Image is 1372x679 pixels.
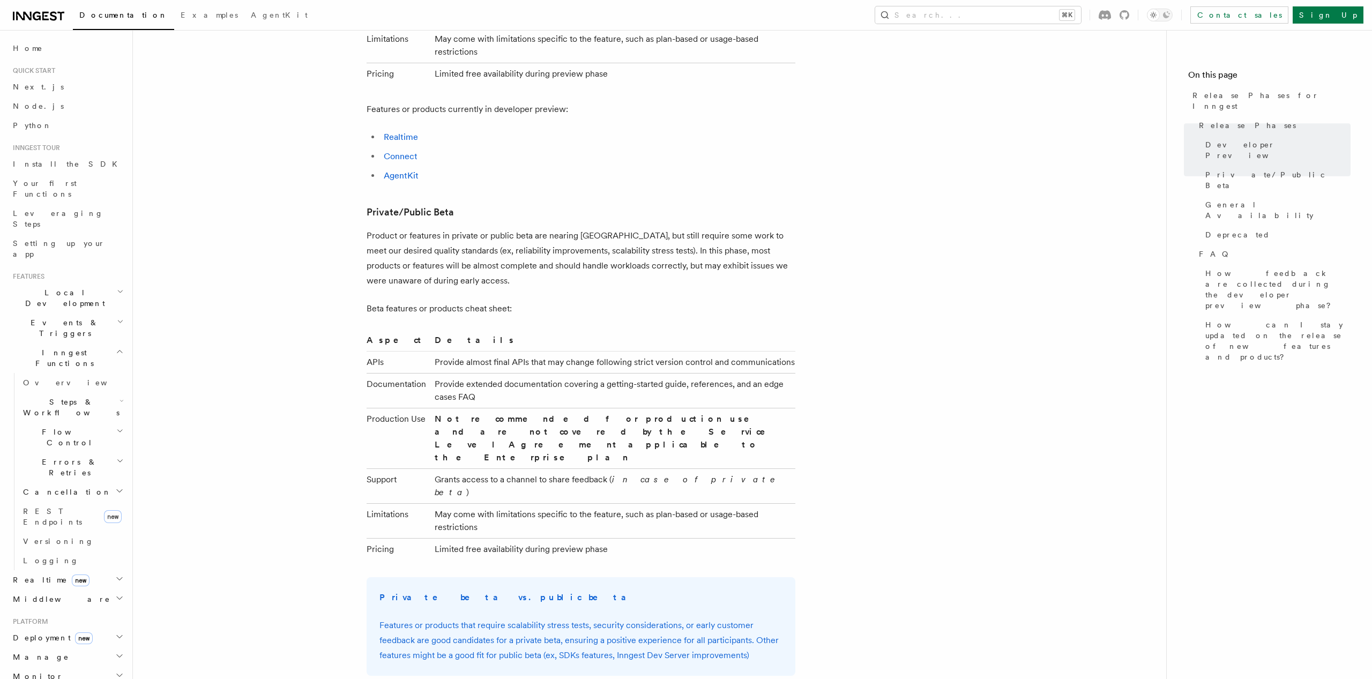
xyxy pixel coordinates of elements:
button: Deploymentnew [9,628,126,647]
span: Realtime [9,574,90,585]
a: Logging [19,551,126,570]
a: Realtime [384,132,418,142]
td: Limited free availability during preview phase [430,63,795,85]
button: Events & Triggers [9,313,126,343]
span: Flow Control [19,427,116,448]
button: Errors & Retries [19,452,126,482]
a: Setting up your app [9,234,126,264]
p: Features or products currently in developer preview: [367,102,795,117]
span: Deprecated [1205,229,1270,240]
a: Versioning [19,532,126,551]
span: Cancellation [19,487,111,497]
a: Developer Preview [1201,135,1351,165]
p: Features or products that require scalability stress tests, security considerations, or early cus... [379,618,782,663]
a: Python [9,116,126,135]
span: Release Phases [1199,120,1296,131]
span: Setting up your app [13,239,105,258]
td: Grants access to a channel to share feedback ( ) [430,468,795,503]
span: Versioning [23,537,94,546]
span: Inngest tour [9,144,60,152]
span: Features [9,272,44,281]
a: Release Phases for Inngest [1188,86,1351,116]
span: Middleware [9,594,110,605]
td: Pricing [367,538,430,560]
a: Your first Functions [9,174,126,204]
a: Deprecated [1201,225,1351,244]
a: AgentKit [244,3,314,29]
a: Release Phases [1195,116,1351,135]
div: Inngest Functions [9,373,126,570]
span: new [104,510,122,523]
a: Private/Public Beta [367,205,454,220]
span: How feedback are collected during the developer preview phase? [1205,268,1351,311]
a: FAQ [1195,244,1351,264]
a: Contact sales [1190,6,1288,24]
td: Pricing [367,63,430,85]
span: Logging [23,556,79,565]
a: Leveraging Steps [9,204,126,234]
span: Release Phases for Inngest [1192,90,1351,111]
span: Documentation [79,11,168,19]
span: Examples [181,11,238,19]
td: Provide extended documentation covering a getting-started guide, references, and an edge cases FAQ [430,373,795,408]
h4: On this page [1188,69,1351,86]
span: Install the SDK [13,160,124,168]
span: Developer Preview [1205,139,1351,161]
td: Provide almost final APIs that may change following strict version control and communications [430,351,795,373]
button: Steps & Workflows [19,392,126,422]
span: Manage [9,652,69,662]
em: in case of private beta [435,474,780,497]
button: Inngest Functions [9,343,126,373]
td: Production Use [367,408,430,468]
td: Limitations [367,28,430,63]
a: AgentKit [384,170,419,181]
span: Deployment [9,632,93,643]
span: FAQ [1199,249,1234,259]
td: APIs [367,351,430,373]
span: AgentKit [251,11,308,19]
span: Quick start [9,66,55,75]
a: Next.js [9,77,126,96]
a: Sign Up [1293,6,1363,24]
a: Connect [384,151,417,161]
strong: Private beta vs. public beta [379,592,639,602]
a: How can I stay updated on the release of new features and products? [1201,315,1351,367]
a: How feedback are collected during the developer preview phase? [1201,264,1351,315]
a: Documentation [73,3,174,30]
kbd: ⌘K [1060,10,1075,20]
td: May come with limitations specific to the feature, such as plan-based or usage-based restrictions [430,503,795,538]
span: Private/Public Beta [1205,169,1351,191]
td: Support [367,468,430,503]
a: General Availability [1201,195,1351,225]
a: Home [9,39,126,58]
p: Beta features or products cheat sheet: [367,301,795,316]
td: Documentation [367,373,430,408]
a: Examples [174,3,244,29]
th: Aspect [367,333,430,352]
span: Home [13,43,43,54]
td: Limited free availability during preview phase [430,538,795,560]
td: May come with limitations specific to the feature, such as plan-based or usage-based restrictions [430,28,795,63]
span: Local Development [9,287,117,309]
span: Overview [23,378,133,387]
span: Steps & Workflows [19,397,120,418]
a: Private/Public Beta [1201,165,1351,195]
span: Errors & Retries [19,457,116,478]
span: Your first Functions [13,179,77,198]
a: REST Endpointsnew [19,502,126,532]
span: Inngest Functions [9,347,116,369]
span: How can I stay updated on the release of new features and products? [1205,319,1351,362]
span: Platform [9,617,48,626]
strong: Not recommended for production use and are not covered by the Service Level Agreement applicable ... [435,414,780,462]
button: Search...⌘K [875,6,1081,24]
a: Node.js [9,96,126,116]
button: Cancellation [19,482,126,502]
button: Middleware [9,590,126,609]
th: Details [430,333,795,352]
span: REST Endpoints [23,507,82,526]
button: Toggle dark mode [1147,9,1173,21]
a: Install the SDK [9,154,126,174]
span: Next.js [13,83,64,91]
span: General Availability [1205,199,1351,221]
a: Overview [19,373,126,392]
